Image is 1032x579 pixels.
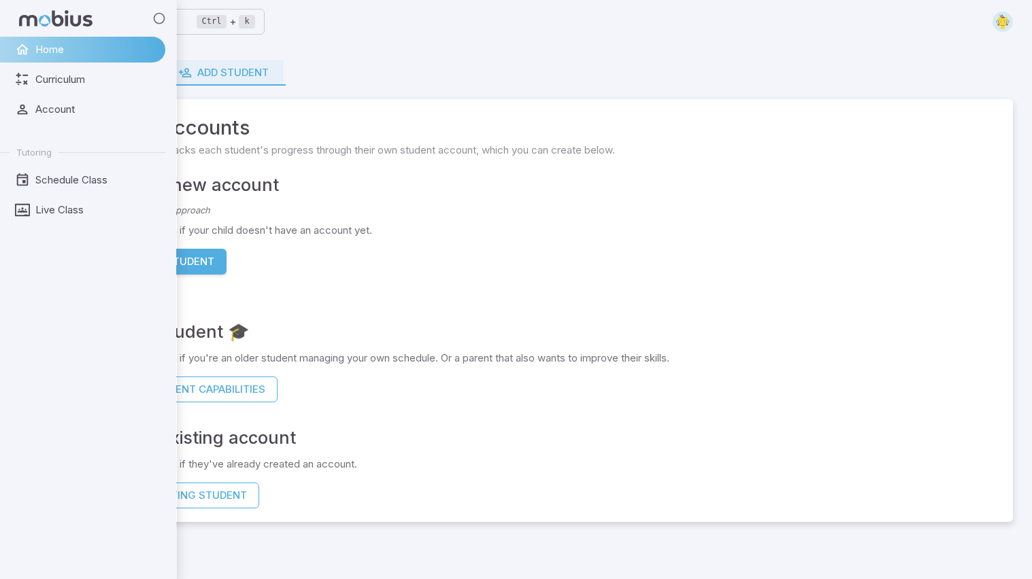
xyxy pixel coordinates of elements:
[96,424,999,451] h4: Add an existing account
[96,204,999,217] p: * Recommended Approach
[993,12,1013,32] img: square.svg
[197,14,255,30] div: +
[96,223,999,238] p: Select this option if your child doesn't have an account yet.
[96,171,999,198] h4: Create a new account
[239,15,254,29] kbd: k
[35,72,156,87] span: Curriculum
[197,15,227,29] kbd: Ctrl
[35,102,156,117] span: Account
[35,42,156,57] span: Home
[16,146,52,158] span: Tutoring
[96,376,278,402] button: Add Student Capabilities
[96,318,999,345] h4: I'm the student 🎓
[80,113,999,143] span: Student Accounts
[35,203,156,217] span: Live Class
[96,351,999,366] p: Select this option if you're an older student managing your own schedule. Or a parent that also w...
[80,143,999,158] span: [PERSON_NAME] tracks each student's progress through their own student account, which you can cre...
[35,173,156,188] span: Schedule Class
[178,65,269,80] div: Add Student
[96,482,259,508] button: Add Existing Student
[96,457,999,472] p: Select this option if they've already created an account.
